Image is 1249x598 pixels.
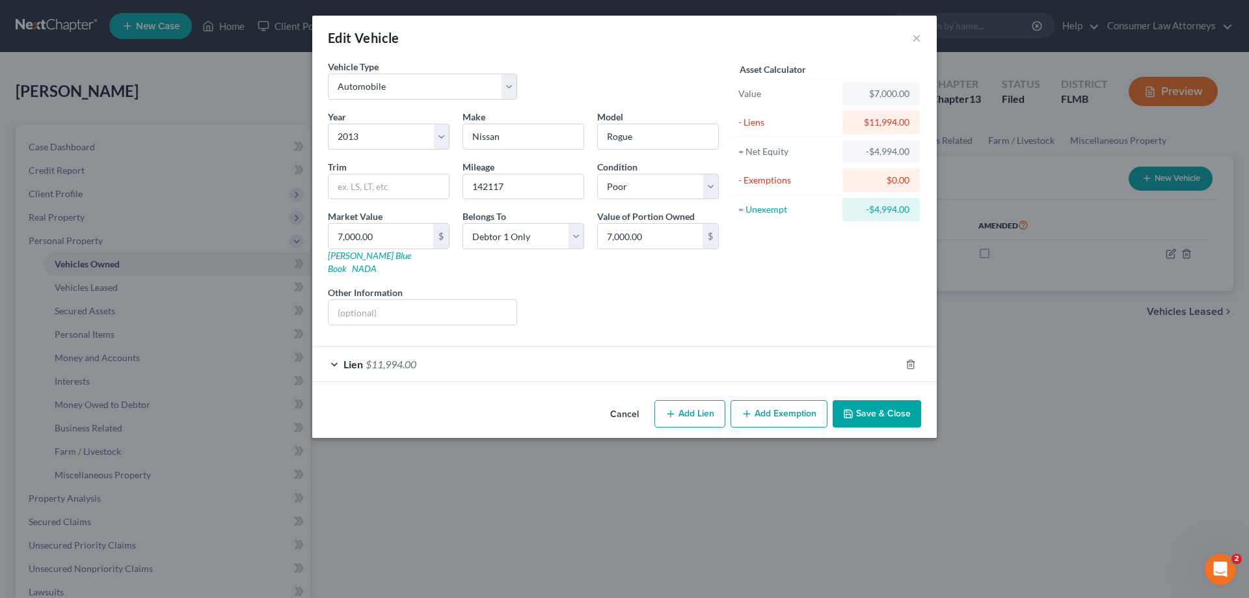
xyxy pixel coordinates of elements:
[463,211,506,222] span: Belongs To
[329,224,433,249] input: 0.00
[328,286,403,299] label: Other Information
[738,87,837,100] div: Value
[853,174,909,187] div: $0.00
[463,124,584,149] input: ex. Nissan
[853,145,909,158] div: -$4,994.00
[738,145,837,158] div: = Net Equity
[597,210,695,223] label: Value of Portion Owned
[731,400,827,428] button: Add Exemption
[740,62,806,76] label: Asset Calculator
[738,174,837,187] div: - Exemptions
[463,174,584,199] input: --
[853,116,909,129] div: $11,994.00
[433,224,449,249] div: $
[366,358,416,370] span: $11,994.00
[600,401,649,428] button: Cancel
[598,224,703,249] input: 0.00
[328,110,346,124] label: Year
[463,160,494,174] label: Mileage
[703,224,718,249] div: $
[597,110,623,124] label: Model
[329,174,449,199] input: ex. LS, LT, etc
[343,358,363,370] span: Lien
[738,203,837,216] div: = Unexempt
[328,160,347,174] label: Trim
[1205,554,1236,585] iframe: Intercom live chat
[328,29,399,47] div: Edit Vehicle
[328,60,379,74] label: Vehicle Type
[328,210,383,223] label: Market Value
[853,87,909,100] div: $7,000.00
[328,250,411,274] a: [PERSON_NAME] Blue Book
[1231,554,1242,564] span: 2
[463,111,485,122] span: Make
[329,300,517,325] input: (optional)
[853,203,909,216] div: -$4,994.00
[598,124,718,149] input: ex. Altima
[833,400,921,428] button: Save & Close
[597,160,638,174] label: Condition
[738,116,837,129] div: - Liens
[352,263,377,274] a: NADA
[912,30,921,46] button: ×
[654,400,725,428] button: Add Lien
